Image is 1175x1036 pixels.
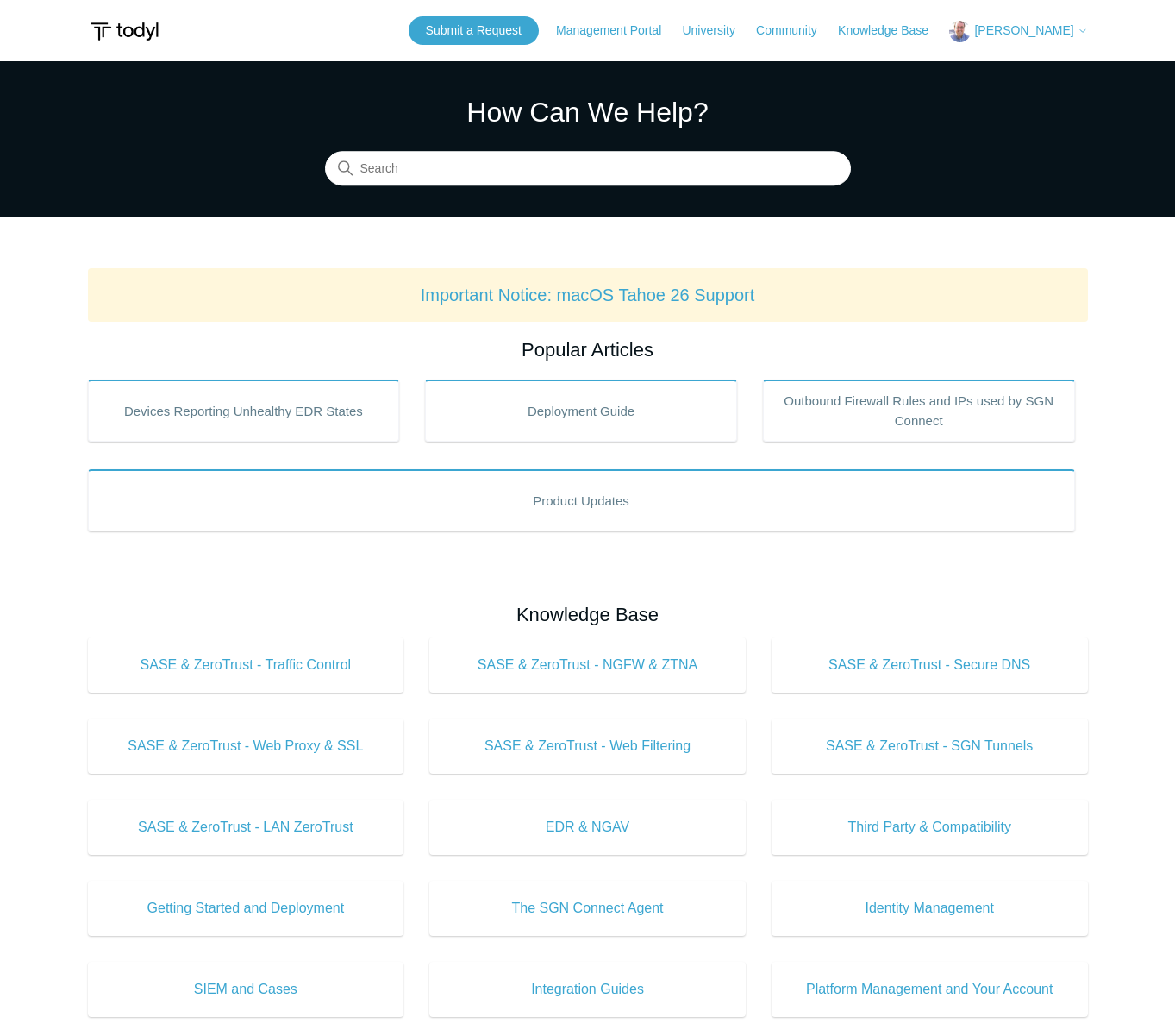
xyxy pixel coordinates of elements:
span: SASE & ZeroTrust - Traffic Control [114,655,378,675]
a: SASE & ZeroTrust - Web Filtering [429,719,746,774]
span: SASE & ZeroTrust - NGFW & ZTNA [455,655,720,675]
a: University [682,22,752,40]
h1: How Can We Help? [325,91,851,133]
button: [PERSON_NAME] [949,21,1087,42]
span: [PERSON_NAME] [974,23,1073,37]
a: Important Notice: macOS Tahoe 26 Support [421,286,755,305]
a: The SGN Connect Agent [429,881,746,936]
a: SASE & ZeroTrust - Secure DNS [772,637,1088,693]
span: EDR & NGAV [455,817,720,838]
a: Community [756,22,834,40]
span: The SGN Connect Agent [455,898,720,919]
a: SIEM and Cases [88,962,404,1017]
a: EDR & NGAV [429,800,746,855]
a: Platform Management and Your Account [772,962,1088,1017]
a: Third Party & Compatibility [772,800,1088,855]
h2: Knowledge Base [88,600,1088,629]
span: SASE & ZeroTrust - SGN Tunnels [797,736,1062,757]
a: Deployment Guide [425,380,737,442]
a: Getting Started and Deployment [88,881,404,936]
a: Identity Management [772,881,1088,936]
a: Product Updates [88,469,1075,531]
img: Todyl Support Center Help Center home page [88,16,161,47]
a: SASE & ZeroTrust - NGFW & ZTNA [429,637,746,693]
a: Knowledge Base [838,22,946,40]
span: Getting Started and Deployment [114,898,378,919]
a: SASE & ZeroTrust - Web Proxy & SSL [88,719,404,774]
h2: Popular Articles [88,336,1088,364]
a: SASE & ZeroTrust - LAN ZeroTrust [88,800,404,855]
a: Integration Guides [429,962,746,1017]
a: Management Portal [556,22,678,40]
a: SASE & ZeroTrust - SGN Tunnels [772,719,1088,774]
span: SASE & ZeroTrust - LAN ZeroTrust [114,817,378,838]
a: Outbound Firewall Rules and IPs used by SGN Connect [763,380,1075,442]
input: Search [325,152,851,186]
a: Submit a Request [409,16,539,45]
span: Third Party & Compatibility [797,817,1062,838]
span: SASE & ZeroTrust - Web Filtering [455,736,720,757]
a: SASE & ZeroTrust - Traffic Control [88,637,404,693]
span: Identity Management [797,898,1062,919]
span: SASE & ZeroTrust - Web Proxy & SSL [114,736,378,757]
span: SIEM and Cases [114,979,378,1000]
a: Devices Reporting Unhealthy EDR States [88,380,400,442]
span: Integration Guides [455,979,720,1000]
span: SASE & ZeroTrust - Secure DNS [797,655,1062,675]
span: Platform Management and Your Account [797,979,1062,1000]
